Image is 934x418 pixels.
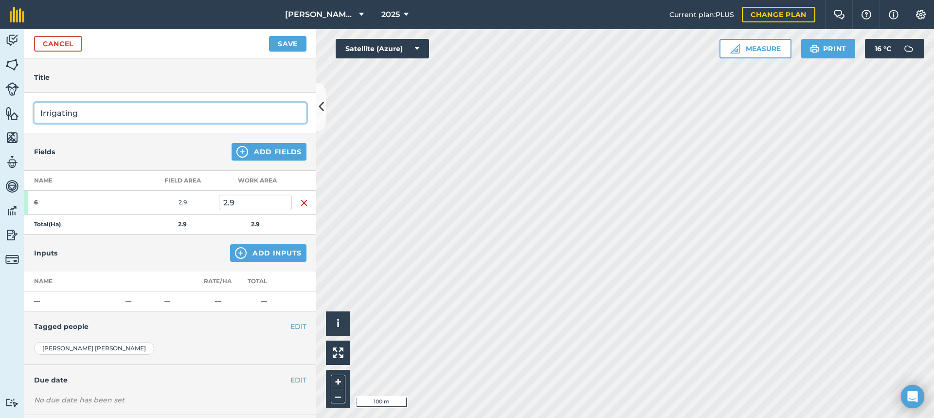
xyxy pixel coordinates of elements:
[865,39,924,58] button: 16 °C
[219,171,292,191] th: Work area
[331,375,345,389] button: +
[290,375,306,385] button: EDIT
[34,220,61,228] strong: Total ( Ha )
[34,103,306,123] input: What needs doing?
[5,228,19,242] img: svg+xml;base64,PD94bWwgdmVyc2lvbj0iMS4wIiBlbmNvZGluZz0idXRmLTgiPz4KPCEtLSBHZW5lcmF0b3I6IEFkb2JlIE...
[34,72,306,83] h4: Title
[861,10,872,19] img: A question mark icon
[24,291,122,311] td: —
[230,244,306,262] button: Add Inputs
[742,7,815,22] a: Change plan
[915,10,927,19] img: A cog icon
[161,291,199,311] td: —
[34,321,306,332] h4: Tagged people
[199,291,236,311] td: —
[5,253,19,266] img: svg+xml;base64,PD94bWwgdmVyc2lvbj0iMS4wIiBlbmNvZGluZz0idXRmLTgiPz4KPCEtLSBHZW5lcmF0b3I6IEFkb2JlIE...
[251,220,260,228] strong: 2.9
[290,321,306,332] button: EDIT
[801,39,856,58] button: Print
[333,347,343,358] img: Four arrows, one pointing top left, one top right, one bottom right and the last bottom left
[10,7,24,22] img: fieldmargin Logo
[34,375,306,385] h4: Due date
[901,385,924,408] div: Open Intercom Messenger
[34,395,306,405] div: No due date has been set
[833,10,845,19] img: Two speech bubbles overlapping with the left bubble in the forefront
[337,317,340,329] span: i
[326,311,350,336] button: i
[300,197,308,209] img: svg+xml;base64,PHN2ZyB4bWxucz0iaHR0cDovL3d3dy53My5vcmcvMjAwMC9zdmciIHdpZHRoPSIxNiIgaGVpZ2h0PSIyNC...
[236,146,248,158] img: svg+xml;base64,PHN2ZyB4bWxucz0iaHR0cDovL3d3dy53My5vcmcvMjAwMC9zdmciIHdpZHRoPSIxNCIgaGVpZ2h0PSIyNC...
[5,203,19,218] img: svg+xml;base64,PD94bWwgdmVyc2lvbj0iMS4wIiBlbmNvZGluZz0idXRmLTgiPz4KPCEtLSBHZW5lcmF0b3I6IEFkb2JlIE...
[146,171,219,191] th: Field Area
[5,155,19,169] img: svg+xml;base64,PD94bWwgdmVyc2lvbj0iMS4wIiBlbmNvZGluZz0idXRmLTgiPz4KPCEtLSBHZW5lcmF0b3I6IEFkb2JlIE...
[336,39,429,58] button: Satellite (Azure)
[232,143,306,161] button: Add Fields
[34,36,82,52] a: Cancel
[236,291,292,311] td: —
[285,9,355,20] span: [PERSON_NAME] FARMS
[381,9,400,20] span: 2025
[199,272,236,291] th: Rate/ Ha
[669,9,734,20] span: Current plan : PLUS
[719,39,791,58] button: Measure
[5,33,19,48] img: svg+xml;base64,PD94bWwgdmVyc2lvbj0iMS4wIiBlbmNvZGluZz0idXRmLTgiPz4KPCEtLSBHZW5lcmF0b3I6IEFkb2JlIE...
[5,130,19,145] img: svg+xml;base64,PHN2ZyB4bWxucz0iaHR0cDovL3d3dy53My5vcmcvMjAwMC9zdmciIHdpZHRoPSI1NiIgaGVpZ2h0PSI2MC...
[5,398,19,407] img: svg+xml;base64,PD94bWwgdmVyc2lvbj0iMS4wIiBlbmNvZGluZz0idXRmLTgiPz4KPCEtLSBHZW5lcmF0b3I6IEFkb2JlIE...
[331,389,345,403] button: –
[889,9,898,20] img: svg+xml;base64,PHN2ZyB4bWxucz0iaHR0cDovL3d3dy53My5vcmcvMjAwMC9zdmciIHdpZHRoPSIxNyIgaGVpZ2h0PSIxNy...
[24,272,122,291] th: Name
[178,220,187,228] strong: 2.9
[146,191,219,215] td: 2.9
[24,171,146,191] th: Name
[899,39,918,58] img: svg+xml;base64,PD94bWwgdmVyc2lvbj0iMS4wIiBlbmNvZGluZz0idXRmLTgiPz4KPCEtLSBHZW5lcmF0b3I6IEFkb2JlIE...
[122,291,161,311] td: —
[5,57,19,72] img: svg+xml;base64,PHN2ZyB4bWxucz0iaHR0cDovL3d3dy53My5vcmcvMjAwMC9zdmciIHdpZHRoPSI1NiIgaGVpZ2h0PSI2MC...
[875,39,891,58] span: 16 ° C
[236,272,292,291] th: Total
[5,106,19,121] img: svg+xml;base64,PHN2ZyB4bWxucz0iaHR0cDovL3d3dy53My5vcmcvMjAwMC9zdmciIHdpZHRoPSI1NiIgaGVpZ2h0PSI2MC...
[34,342,154,355] div: [PERSON_NAME] [PERSON_NAME]
[34,146,55,157] h4: Fields
[730,44,740,54] img: Ruler icon
[5,82,19,96] img: svg+xml;base64,PD94bWwgdmVyc2lvbj0iMS4wIiBlbmNvZGluZz0idXRmLTgiPz4KPCEtLSBHZW5lcmF0b3I6IEFkb2JlIE...
[269,36,306,52] button: Save
[34,199,110,206] strong: 6
[34,248,57,258] h4: Inputs
[235,247,247,259] img: svg+xml;base64,PHN2ZyB4bWxucz0iaHR0cDovL3d3dy53My5vcmcvMjAwMC9zdmciIHdpZHRoPSIxNCIgaGVpZ2h0PSIyNC...
[810,43,819,55] img: svg+xml;base64,PHN2ZyB4bWxucz0iaHR0cDovL3d3dy53My5vcmcvMjAwMC9zdmciIHdpZHRoPSIxOSIgaGVpZ2h0PSIyNC...
[5,179,19,194] img: svg+xml;base64,PD94bWwgdmVyc2lvbj0iMS4wIiBlbmNvZGluZz0idXRmLTgiPz4KPCEtLSBHZW5lcmF0b3I6IEFkb2JlIE...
